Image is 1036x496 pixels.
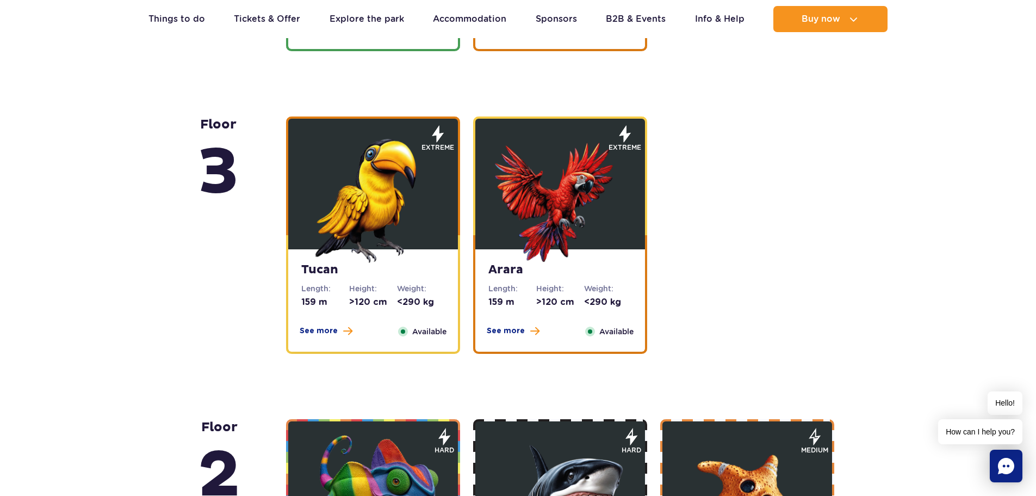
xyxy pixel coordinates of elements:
button: See more [487,326,539,336]
span: See more [300,326,338,336]
dd: <290 kg [584,296,632,308]
dt: Weight: [584,283,632,294]
dd: 159 m [301,296,349,308]
span: hard [622,445,641,455]
span: medium [801,445,828,455]
dd: >120 cm [536,296,584,308]
a: B2B & Events [606,6,666,32]
span: extreme [609,143,641,152]
button: See more [300,326,352,336]
span: See more [487,326,525,336]
dt: Weight: [397,283,445,294]
span: 3 [198,133,239,213]
span: extreme [421,143,454,152]
a: Accommodation [433,6,506,32]
span: Available [599,326,634,338]
strong: Tucan [301,262,445,278]
span: hard [435,445,454,455]
strong: Arara [488,262,632,278]
a: Info & Help [695,6,745,32]
dd: <290 kg [397,296,445,308]
img: 683e9e4e481cc327238821.png [495,132,625,263]
dt: Length: [301,283,349,294]
div: Chat [990,450,1022,482]
dd: 159 m [488,296,536,308]
a: Things to do [148,6,205,32]
span: How can I help you? [938,419,1022,444]
a: Sponsors [536,6,577,32]
strong: floor [198,117,239,213]
button: Buy now [773,6,888,32]
dt: Height: [536,283,584,294]
span: Hello! [988,391,1022,415]
img: 683e9e3786a57738606523.png [308,132,438,263]
a: Tickets & Offer [234,6,300,32]
dd: >120 cm [349,296,397,308]
a: Explore the park [330,6,404,32]
span: Buy now [802,14,840,24]
span: Available [412,326,446,338]
dt: Height: [349,283,397,294]
dt: Length: [488,283,536,294]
